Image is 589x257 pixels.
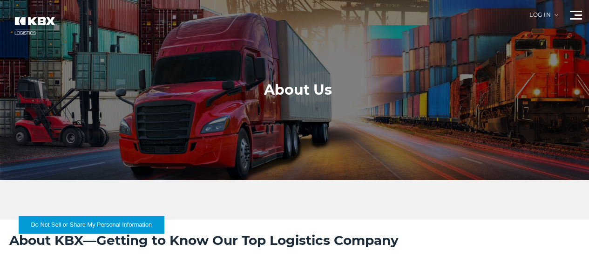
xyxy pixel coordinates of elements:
img: kbx logo [7,9,63,42]
img: arrow [555,14,558,16]
div: Log in [529,12,558,25]
h2: About KBX—Getting to Know Our Top Logistics Company [9,231,580,249]
button: Do Not Sell or Share My Personal Information [19,216,164,234]
h1: About Us [264,81,332,99]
